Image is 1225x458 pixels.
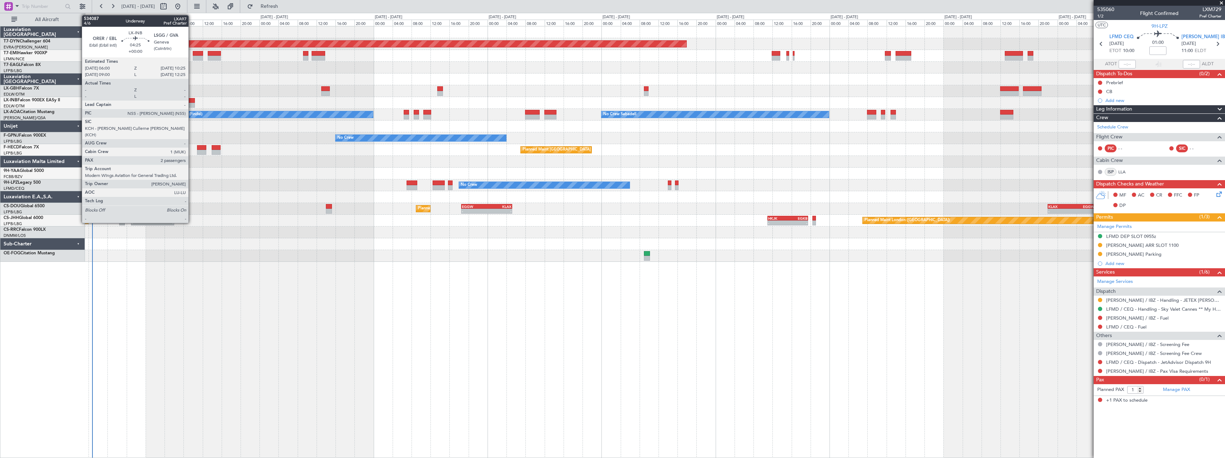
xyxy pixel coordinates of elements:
[601,20,620,26] div: 00:00
[487,204,512,209] div: KLAX
[1123,47,1134,55] span: 10:00
[717,14,744,20] div: [DATE] - [DATE]
[4,63,41,67] a: T7-EAGLFalcon 8X
[1097,278,1133,285] a: Manage Services
[811,20,830,26] div: 20:00
[1176,144,1188,152] div: SIC
[1181,47,1193,55] span: 11:00
[4,145,19,149] span: F-HECD
[489,14,516,20] div: [DATE] - [DATE]
[418,203,530,214] div: Planned Maint [GEOGRAPHIC_DATA] ([GEOGRAPHIC_DATA])
[1096,180,1164,188] span: Dispatch Checks and Weather
[1058,20,1077,26] div: 00:00
[4,251,20,255] span: OE-FOG
[4,51,47,55] a: T7-EMIHawker 900XP
[1038,20,1057,26] div: 20:00
[22,1,63,12] input: Trip Number
[469,20,488,26] div: 20:00
[4,169,44,173] a: 9H-YAAGlobal 5000
[487,209,512,213] div: -
[430,20,449,26] div: 12:00
[1109,34,1134,41] span: LFMD CEQ
[336,20,354,26] div: 16:00
[1202,61,1214,68] span: ALDT
[337,133,354,143] div: No Crew
[1119,202,1126,209] span: DP
[4,216,43,220] a: CS-JHHGlobal 6000
[1119,192,1126,199] span: MF
[4,98,17,102] span: LX-INB
[735,20,753,26] div: 04:00
[1071,204,1094,209] div: EGGW
[831,14,858,20] div: [DATE] - [DATE]
[4,39,50,44] a: T7-DYNChallenger 604
[1199,376,1210,383] span: (0/1)
[621,20,640,26] div: 04:00
[1163,386,1190,393] a: Manage PAX
[788,221,807,225] div: -
[4,63,21,67] span: T7-EAGL
[1105,260,1221,266] div: Add new
[278,20,297,26] div: 04:00
[4,180,41,185] a: 9H-LPZLegacy 500
[4,133,46,138] a: F-GPNJFalcon 900EX
[1106,368,1208,374] a: [PERSON_NAME] / IBZ - Pax Visa Requirements
[374,20,393,26] div: 00:00
[1077,20,1095,26] div: 04:00
[1106,297,1221,303] a: [PERSON_NAME] / IBZ - Handling - JETEX [PERSON_NAME]
[412,20,430,26] div: 08:00
[462,204,487,209] div: EGGW
[1140,10,1179,17] div: Flight Confirmed
[1096,114,1108,122] span: Crew
[1105,144,1116,152] div: PIC
[4,92,25,97] a: EDLW/DTM
[4,103,25,109] a: EDLW/DTM
[4,186,24,191] a: LFMD/CEQ
[1152,39,1164,46] span: 01:00
[564,20,583,26] div: 16:00
[772,20,791,26] div: 12:00
[393,20,412,26] div: 04:00
[583,20,601,26] div: 20:00
[254,4,284,9] span: Refresh
[1096,105,1132,113] span: Leg Information
[545,20,564,26] div: 12:00
[462,209,487,213] div: -
[1096,287,1116,296] span: Dispatch
[1096,332,1112,340] span: Others
[4,86,39,91] a: LX-GBHFalcon 7X
[4,204,20,208] span: CS-DOU
[1151,22,1168,30] span: 9H-LPZ
[1106,350,1202,356] a: [PERSON_NAME] / IBZ - Screening Fee Crew
[677,20,696,26] div: 16:00
[1097,13,1114,19] span: 1/2
[147,109,202,120] div: No Crew Luxembourg (Findel)
[4,139,22,144] a: LFPB/LBG
[1097,6,1114,13] span: 535060
[244,1,287,12] button: Refresh
[4,174,22,179] a: FCBB/BZV
[864,215,950,226] div: Planned Maint London ([GEOGRAPHIC_DATA])
[86,14,114,20] div: [DATE] - [DATE]
[788,216,807,220] div: EGKB
[8,14,77,25] button: All Aircraft
[4,133,19,138] span: F-GPNJ
[1096,70,1132,78] span: Dispatch To-Dos
[1106,306,1221,312] a: LFMD / CEQ - Handling - Sky Valet Cannes ** My Handling**LFMD / CEQ
[906,20,924,26] div: 16:00
[4,98,60,102] a: LX-INBFalcon 900EX EASy II
[1106,88,1112,95] div: CB
[506,20,525,26] div: 04:00
[1071,209,1094,213] div: -
[1118,169,1134,175] a: LLA
[1106,324,1146,330] a: LFMD / CEQ - Fuel
[696,20,715,26] div: 20:00
[1096,157,1123,165] span: Cabin Crew
[1096,133,1123,141] span: Flight Crew
[792,20,811,26] div: 16:00
[375,14,402,20] div: [DATE] - [DATE]
[1194,192,1199,199] span: FP
[4,115,46,121] a: [PERSON_NAME]/QSA
[317,20,336,26] div: 12:00
[1000,20,1019,26] div: 12:00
